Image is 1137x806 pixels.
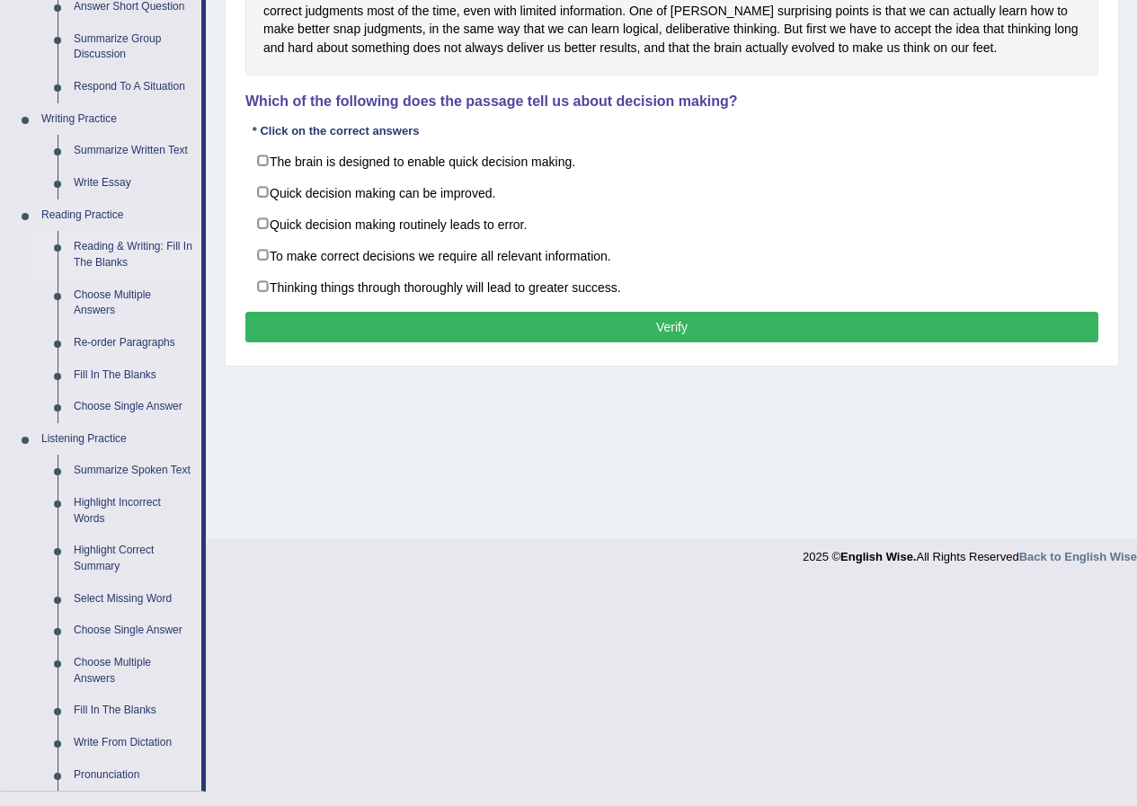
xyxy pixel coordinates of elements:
[803,539,1137,565] div: 2025 © All Rights Reserved
[66,135,201,167] a: Summarize Written Text
[245,270,1098,303] label: Thinking things through thoroughly will lead to greater success.
[33,199,201,232] a: Reading Practice
[245,93,1098,110] h4: Which of the following does the passage tell us about decision making?
[66,231,201,279] a: Reading & Writing: Fill In The Blanks
[66,71,201,103] a: Respond To A Situation
[33,103,201,136] a: Writing Practice
[245,122,426,139] div: * Click on the correct answers
[66,487,201,535] a: Highlight Incorrect Words
[66,279,201,327] a: Choose Multiple Answers
[245,176,1098,208] label: Quick decision making can be improved.
[66,359,201,392] a: Fill In The Blanks
[66,167,201,199] a: Write Essay
[66,391,201,423] a: Choose Single Answer
[66,727,201,759] a: Write From Dictation
[66,23,201,71] a: Summarize Group Discussion
[66,759,201,792] a: Pronunciation
[66,615,201,647] a: Choose Single Answer
[840,550,916,563] strong: English Wise.
[1019,550,1137,563] a: Back to English Wise
[66,327,201,359] a: Re-order Paragraphs
[245,239,1098,271] label: To make correct decisions we require all relevant information.
[245,145,1098,177] label: The brain is designed to enable quick decision making.
[245,208,1098,240] label: Quick decision making routinely leads to error.
[66,583,201,616] a: Select Missing Word
[33,423,201,456] a: Listening Practice
[66,455,201,487] a: Summarize Spoken Text
[66,695,201,727] a: Fill In The Blanks
[245,312,1098,342] button: Verify
[66,647,201,695] a: Choose Multiple Answers
[66,535,201,582] a: Highlight Correct Summary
